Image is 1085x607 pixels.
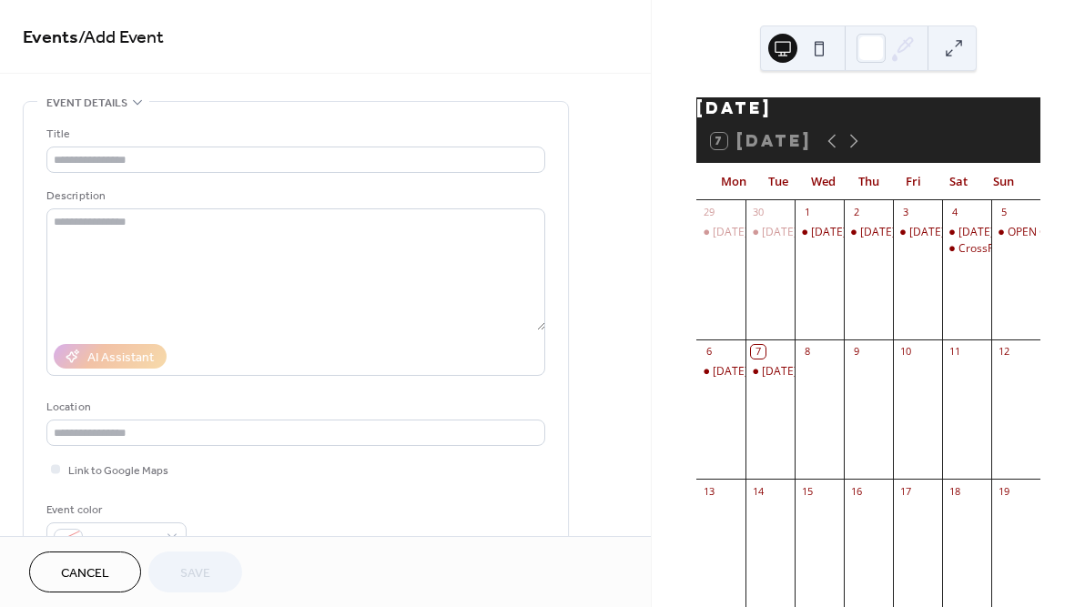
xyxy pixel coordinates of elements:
div: Wednesday 1 Oct [795,225,844,240]
div: [DATE] [909,225,945,240]
div: Monday 29 Sept [696,225,745,240]
div: 5 [997,206,1010,219]
div: Sun [981,164,1026,200]
div: Wed [801,164,846,200]
div: 13 [702,484,715,498]
div: Friday 3 Oct [893,225,942,240]
div: 2 [849,206,863,219]
div: [DATE] [762,364,797,379]
div: Thursday 2 Oct [844,225,893,240]
div: Saturday 4 Oct [942,225,991,240]
div: [DATE] [713,364,748,379]
span: Cancel [61,564,109,583]
button: Cancel [29,551,141,592]
div: OPEN GYM 9 AM [991,225,1040,240]
div: 10 [898,345,912,359]
div: 29 [702,206,715,219]
div: 4 [948,206,961,219]
div: 1 [800,206,814,219]
div: 3 [898,206,912,219]
div: 14 [751,484,765,498]
div: Tuesday 30 Sept [745,225,795,240]
div: [DATE] [713,225,748,240]
div: [DATE] [958,225,994,240]
div: Fri [891,164,936,200]
div: [DATE] [696,97,1040,119]
div: 8 [800,345,814,359]
span: Link to Google Maps [68,461,168,481]
div: Thu [846,164,890,200]
div: [DATE] [811,225,847,240]
div: Sat [936,164,980,200]
div: 15 [800,484,814,498]
div: [DATE] [762,225,797,240]
div: Event color [46,501,183,520]
span: Event details [46,94,127,113]
div: 18 [948,484,961,498]
div: Tue [756,164,801,200]
div: Description [46,187,542,206]
div: 6 [702,345,715,359]
div: CrossFit Kids 10:30 AM [958,241,1074,257]
span: / Add Event [78,20,164,56]
div: CrossFit Kids 10:30 AM [942,241,991,257]
div: 16 [849,484,863,498]
div: 12 [997,345,1010,359]
div: 7 [751,345,765,359]
div: Location [46,398,542,417]
div: Title [46,125,542,144]
div: 19 [997,484,1010,498]
div: 9 [849,345,863,359]
div: [DATE] [860,225,896,240]
div: Tuesday 7 Oct [745,364,795,379]
div: 30 [751,206,765,219]
a: Events [23,20,78,56]
div: 11 [948,345,961,359]
div: 17 [898,484,912,498]
div: Mon [711,164,755,200]
div: Monday 6 Oct [696,364,745,379]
